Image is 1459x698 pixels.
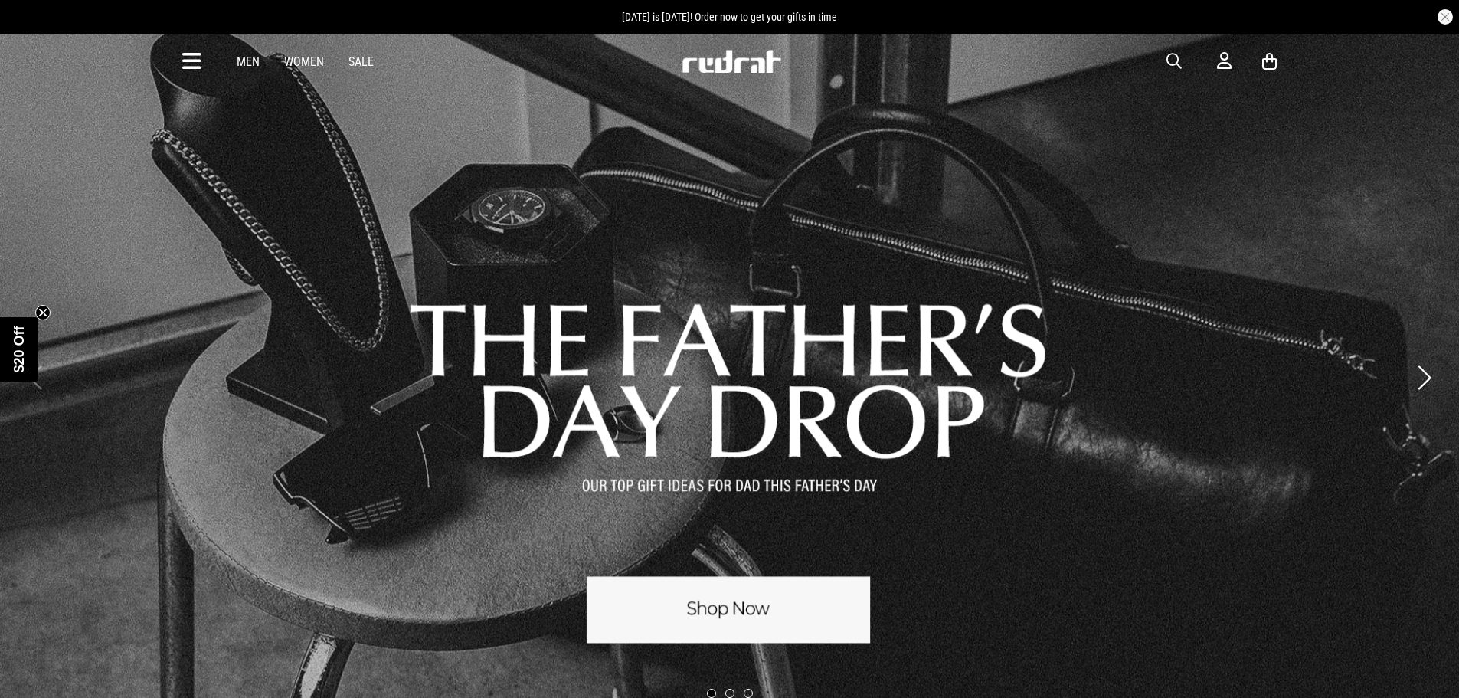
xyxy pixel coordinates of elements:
[35,305,51,320] button: Close teaser
[622,11,837,23] span: [DATE] is [DATE]! Order now to get your gifts in time
[11,326,27,372] span: $20 Off
[284,54,324,69] a: Women
[348,54,374,69] a: Sale
[681,50,782,73] img: Redrat logo
[1414,361,1434,395] button: Next slide
[237,54,260,69] a: Men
